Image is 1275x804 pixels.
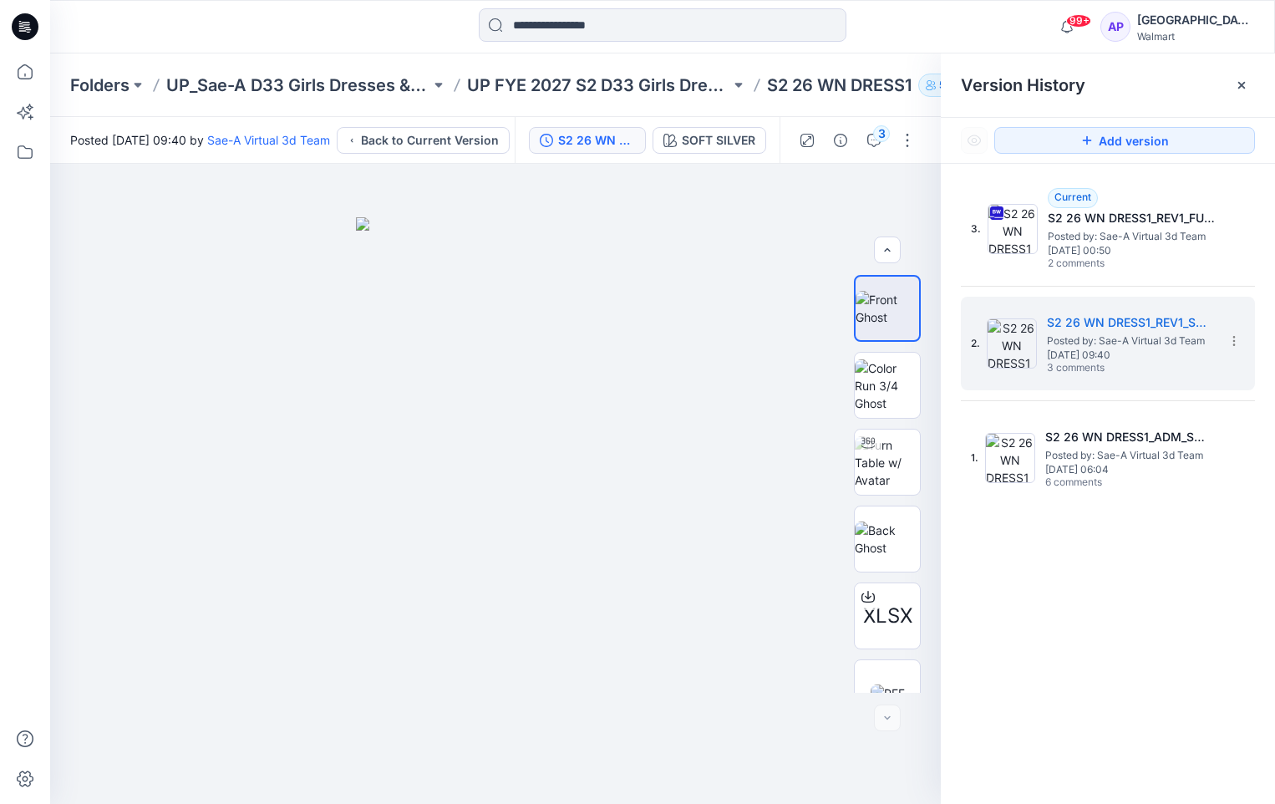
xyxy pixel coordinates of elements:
span: 6 comments [1045,476,1162,490]
img: S2 26 WN DRESS1_ADM_SAEA_070225 [985,433,1035,483]
img: S2 26 WN DRESS1_REV1_SOFT SILVER [987,318,1037,369]
span: 2 comments [1048,257,1165,271]
button: Close [1235,79,1248,92]
span: Posted by: Sae-A Virtual 3d Team [1047,333,1214,349]
span: [DATE] 06:04 [1045,464,1212,476]
img: Front Ghost [856,291,919,326]
img: REF [871,684,905,702]
p: 51 [939,76,949,94]
span: [DATE] 00:50 [1048,245,1215,257]
span: Posted [DATE] 09:40 by [70,131,330,149]
button: Add version [994,127,1255,154]
span: Version History [961,75,1085,95]
button: 3 [861,127,887,154]
a: Folders [70,74,130,97]
img: S2 26 WN DRESS1_REV1_FULL COLORWAYS [988,204,1038,254]
span: Current [1054,191,1091,203]
span: [DATE] 09:40 [1047,349,1214,361]
img: Turn Table w/ Avatar [855,436,920,489]
button: Details [827,127,854,154]
button: Show Hidden Versions [961,127,988,154]
div: SOFT SILVER [682,131,755,150]
span: XLSX [863,601,912,631]
span: 3 comments [1047,362,1164,375]
button: S2 26 WN DRESS1_REV1_SOFT SILVER [529,127,646,154]
img: Color Run 3/4 Ghost [855,359,920,412]
div: [GEOGRAPHIC_DATA] [1137,10,1254,30]
span: 2. [971,336,980,351]
span: 1. [971,450,978,466]
a: Sae-A Virtual 3d Team [207,133,330,147]
div: 3 [873,125,890,142]
div: S2 26 WN DRESS1_REV1_SOFT SILVER [558,131,635,150]
a: UP_Sae-A D33 Girls Dresses & Sets [166,74,430,97]
h5: S2 26 WN DRESS1_REV1_FULL COLORWAYS [1048,208,1215,228]
img: Back Ghost [855,522,920,557]
button: Back to Current Version [337,127,510,154]
span: Posted by: Sae-A Virtual 3d Team [1048,228,1215,245]
div: Walmart [1137,30,1254,43]
button: 51 [918,74,970,97]
button: SOFT SILVER [653,127,766,154]
a: UP FYE 2027 S2 D33 Girls Dresses - Sae-A [467,74,731,97]
h5: S2 26 WN DRESS1_REV1_SOFT SILVER [1047,313,1214,333]
span: 3. [971,221,981,237]
p: S2 26 WN DRESS1 [767,74,912,97]
span: 99+ [1066,14,1091,28]
img: eyJhbGciOiJIUzI1NiIsImtpZCI6IjAiLCJzbHQiOiJzZXMiLCJ0eXAiOiJKV1QifQ.eyJkYXRhIjp7InR5cGUiOiJzdG9yYW... [356,217,635,804]
span: Posted by: Sae-A Virtual 3d Team [1045,447,1212,464]
div: AP [1100,12,1130,42]
h5: S2 26 WN DRESS1_ADM_SAEA_070225 [1045,427,1212,447]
